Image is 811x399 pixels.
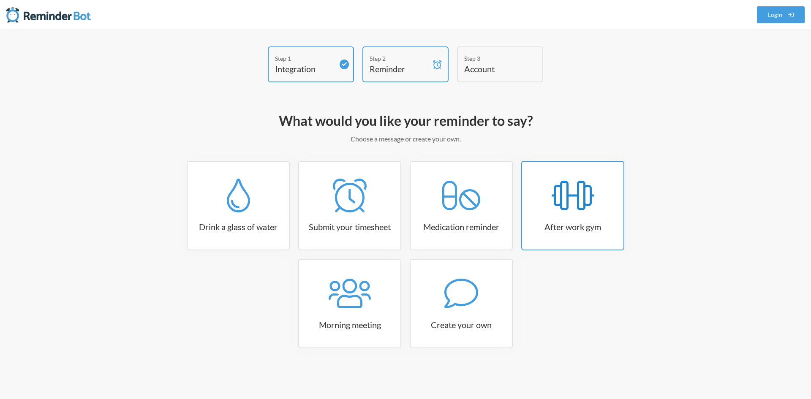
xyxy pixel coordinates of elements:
[299,221,400,233] h3: Submit your timesheet
[757,6,805,23] a: Login
[161,134,650,144] p: Choose a message or create your own.
[188,221,289,233] h3: Drink a glass of water
[522,221,623,233] h3: After work gym
[275,63,334,75] h4: Integration
[411,319,512,331] h3: Create your own
[464,54,523,63] div: Step 3
[275,54,334,63] div: Step 1
[370,54,429,63] div: Step 2
[411,221,512,233] h3: Medication reminder
[161,112,650,130] h2: What would you like your reminder to say?
[464,63,523,75] h4: Account
[370,63,429,75] h4: Reminder
[6,6,91,23] img: Reminder Bot
[299,319,400,331] h3: Morning meeting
